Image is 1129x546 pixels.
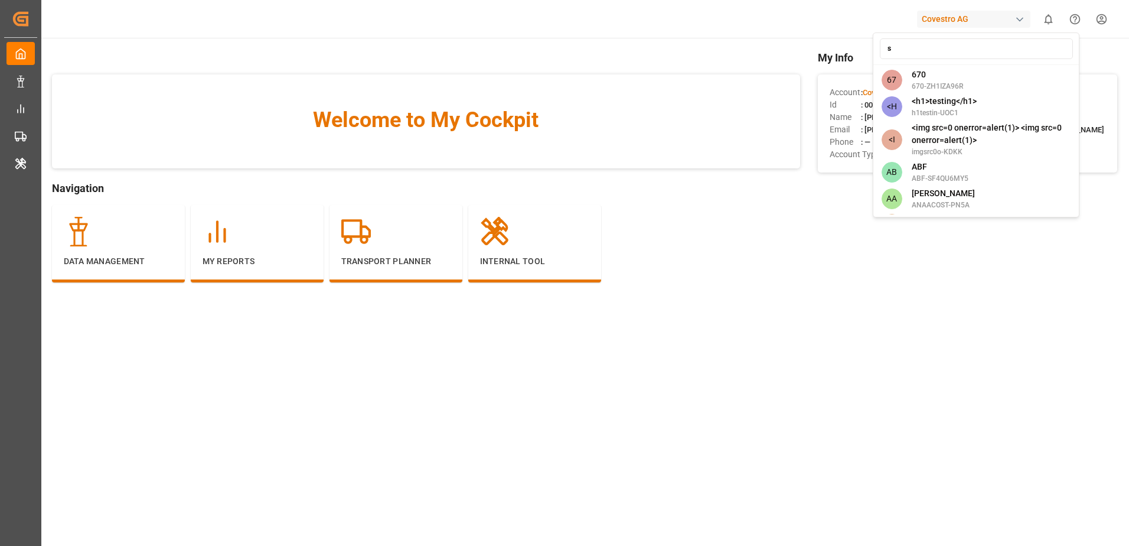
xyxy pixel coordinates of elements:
input: Search an account... [880,38,1073,59]
span: [PERSON_NAME] [912,187,975,200]
span: <I [882,129,902,150]
span: ANAACOST-PN5A [912,200,975,210]
span: <h1>testing</h1> [912,95,977,108]
span: <img src=0 onerror=alert(1)> <img src=0 onerror=alert(1)> [912,122,1071,147]
span: AA [882,214,902,235]
span: AA [882,188,902,209]
span: imgsrc0o-KDKK [912,147,1071,157]
span: h1testin-UOC1 [912,108,977,118]
span: 67 [882,70,902,90]
span: ABF [912,161,968,173]
span: 670-ZH1IZA96R [912,81,964,92]
span: 670 [912,69,964,81]
span: AB [882,162,902,183]
span: ABF-SF4QU6MY5 [912,173,968,184]
span: <H [882,96,902,117]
